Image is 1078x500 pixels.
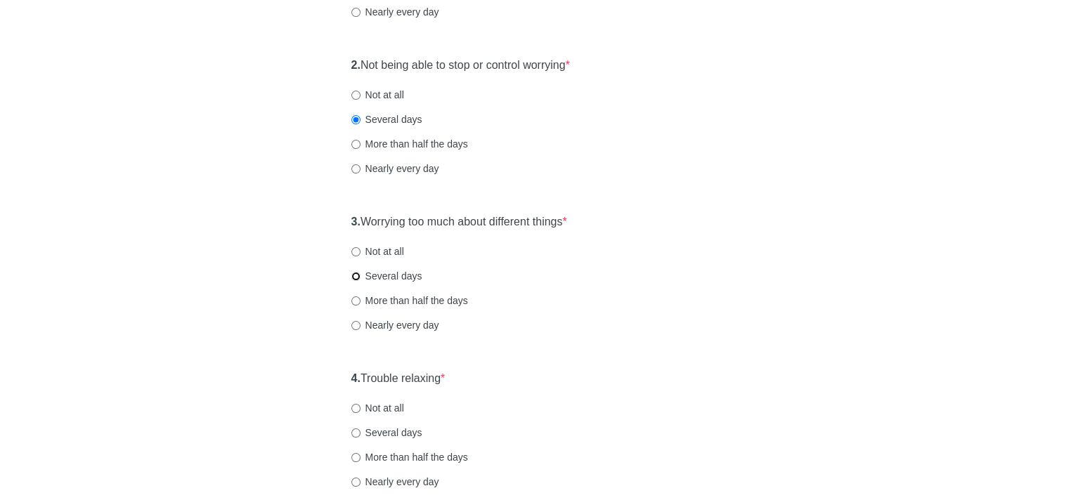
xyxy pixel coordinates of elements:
label: Nearly every day [351,5,439,19]
input: Nearly every day [351,8,361,17]
label: Nearly every day [351,162,439,176]
input: Nearly every day [351,164,361,173]
label: Not at all [351,88,404,102]
label: Not at all [351,244,404,258]
label: More than half the days [351,294,468,308]
label: Not at all [351,401,404,415]
input: Several days [351,428,361,438]
input: Nearly every day [351,478,361,487]
label: Nearly every day [351,318,439,332]
label: Worrying too much about different things [351,214,567,230]
label: More than half the days [351,137,468,151]
input: Several days [351,115,361,124]
label: Several days [351,269,422,283]
label: Trouble relaxing [351,371,446,387]
input: More than half the days [351,453,361,462]
input: Not at all [351,404,361,413]
label: Nearly every day [351,475,439,489]
label: More than half the days [351,450,468,464]
input: Not at all [351,91,361,100]
label: Several days [351,112,422,126]
strong: 2. [351,59,361,71]
input: Several days [351,272,361,281]
strong: 4. [351,372,361,384]
input: Nearly every day [351,321,361,330]
input: Not at all [351,247,361,256]
label: Not being able to stop or control worrying [351,58,570,74]
input: More than half the days [351,140,361,149]
input: More than half the days [351,296,361,305]
label: Several days [351,426,422,440]
strong: 3. [351,216,361,228]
